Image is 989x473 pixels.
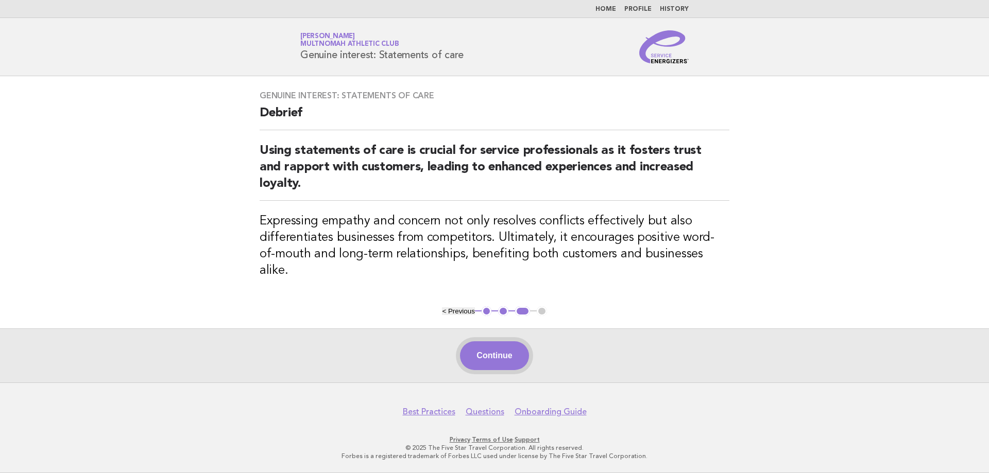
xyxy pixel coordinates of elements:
h1: Genuine interest: Statements of care [300,33,464,60]
button: 1 [482,306,492,317]
img: Service Energizers [639,30,689,63]
p: · · [179,435,810,444]
h3: Expressing empathy and concern not only resolves conflicts effectively but also differentiates bu... [260,213,729,279]
a: Profile [624,6,652,12]
button: 2 [498,306,508,317]
a: Onboarding Guide [515,407,587,417]
a: [PERSON_NAME]Multnomah Athletic Club [300,33,399,47]
a: Support [515,436,540,443]
p: © 2025 The Five Star Travel Corporation. All rights reserved. [179,444,810,452]
h2: Debrief [260,105,729,130]
a: Best Practices [403,407,455,417]
a: History [660,6,689,12]
p: Forbes is a registered trademark of Forbes LLC used under license by The Five Star Travel Corpora... [179,452,810,460]
span: Multnomah Athletic Club [300,41,399,48]
a: Questions [466,407,504,417]
a: Privacy [450,436,470,443]
a: Home [595,6,616,12]
h3: Genuine interest: Statements of care [260,91,729,101]
a: Terms of Use [472,436,513,443]
button: 3 [515,306,530,317]
button: Continue [460,341,528,370]
h2: Using statements of care is crucial for service professionals as it fosters trust and rapport wit... [260,143,729,201]
button: < Previous [442,307,474,315]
